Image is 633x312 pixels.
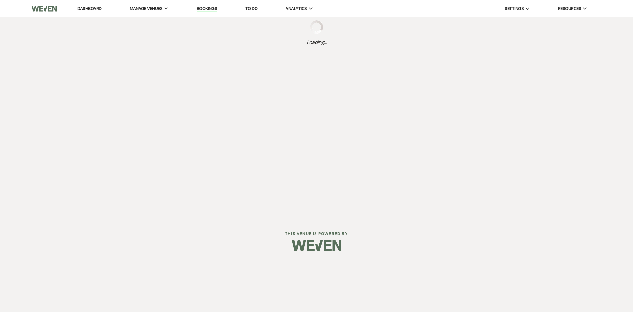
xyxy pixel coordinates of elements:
a: Dashboard [77,6,101,11]
span: Settings [505,5,524,12]
img: Weven Logo [32,2,57,16]
a: To Do [245,6,257,11]
img: Weven Logo [292,234,341,257]
a: Bookings [197,6,217,12]
span: Analytics [286,5,307,12]
span: Loading... [307,38,327,46]
span: Resources [558,5,581,12]
span: Manage Venues [130,5,162,12]
img: loading spinner [310,20,323,34]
